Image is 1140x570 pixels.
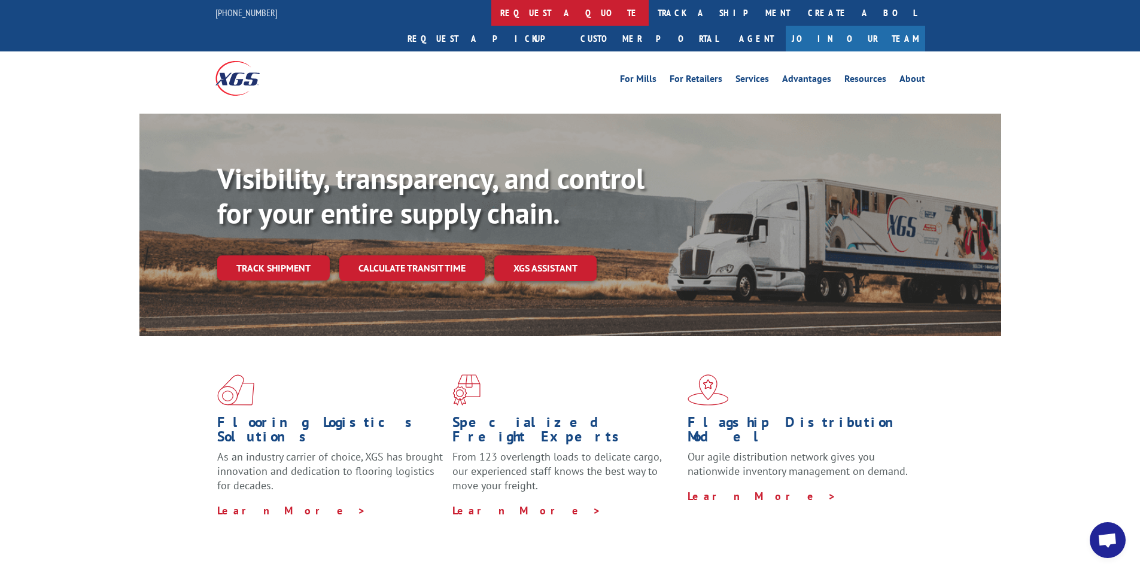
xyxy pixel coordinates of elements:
[688,374,729,406] img: xgs-icon-flagship-distribution-model-red
[1090,522,1126,558] div: Open chat
[452,374,481,406] img: xgs-icon-focused-on-flooring-red
[217,504,366,517] a: Learn More >
[452,415,679,450] h1: Specialized Freight Experts
[688,450,908,478] span: Our agile distribution network gives you nationwide inventory management on demand.
[571,26,727,51] a: Customer Portal
[215,7,278,19] a: [PHONE_NUMBER]
[688,489,837,503] a: Learn More >
[217,450,443,492] span: As an industry carrier of choice, XGS has brought innovation and dedication to flooring logistics...
[217,255,330,281] a: Track shipment
[339,255,485,281] a: Calculate transit time
[899,74,925,87] a: About
[786,26,925,51] a: Join Our Team
[844,74,886,87] a: Resources
[670,74,722,87] a: For Retailers
[399,26,571,51] a: Request a pickup
[782,74,831,87] a: Advantages
[452,504,601,517] a: Learn More >
[217,160,645,231] b: Visibility, transparency, and control for your entire supply chain.
[217,374,254,406] img: xgs-icon-total-supply-chain-intelligence-red
[452,450,679,503] p: From 123 overlength loads to delicate cargo, our experienced staff knows the best way to move you...
[620,74,656,87] a: For Mills
[217,415,443,450] h1: Flooring Logistics Solutions
[735,74,769,87] a: Services
[727,26,786,51] a: Agent
[688,415,914,450] h1: Flagship Distribution Model
[494,255,597,281] a: XGS ASSISTANT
